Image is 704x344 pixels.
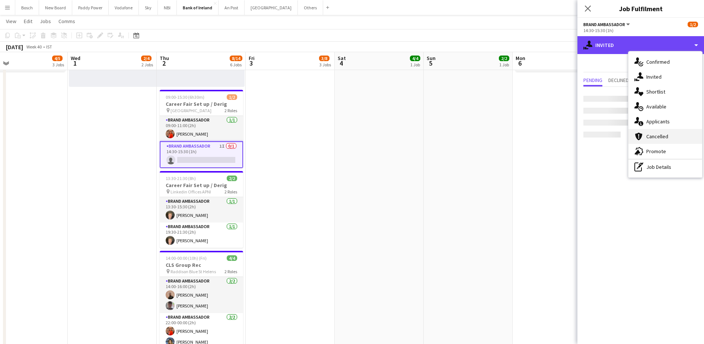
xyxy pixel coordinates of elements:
[577,4,704,13] h3: Job Fulfilment
[338,55,346,61] span: Sat
[160,277,243,313] app-card-role: Brand Ambassador2/214:00-16:00 (2h)[PERSON_NAME][PERSON_NAME]
[25,44,43,50] span: Week 40
[72,0,109,15] button: Paddy Power
[219,0,245,15] button: An Post
[410,56,420,61] span: 4/4
[646,88,665,95] span: Shortlist
[499,56,509,61] span: 2/2
[171,189,211,195] span: Linkedin Offices APNI
[628,160,702,174] div: Job Details
[160,171,243,248] app-job-card: 13:30-21:30 (8h)2/2Career Fair Set up / Derig Linkedin Offices APNI2 RolesBrand Ambassador1/113:3...
[160,55,169,61] span: Thu
[224,108,237,113] span: 2 Roles
[298,0,323,15] button: Others
[160,116,243,141] app-card-role: Brand Ambassador1/109:00-11:00 (2h)[PERSON_NAME]
[37,16,54,26] a: Jobs
[39,0,72,15] button: New Board
[160,223,243,248] app-card-role: Brand Ambassador1/119:30-21:30 (2h)[PERSON_NAME]
[177,0,219,15] button: Bank of Ireland
[15,0,39,15] button: Bosch
[21,16,35,26] a: Edit
[515,59,525,67] span: 6
[160,182,243,189] h3: Career Fair Set up / Derig
[139,0,158,15] button: Sky
[24,18,32,25] span: Edit
[52,56,63,61] span: 4/5
[227,176,237,181] span: 2/2
[227,94,237,100] span: 1/2
[141,56,152,61] span: 2/4
[646,133,668,140] span: Cancelled
[583,78,602,83] span: Pending
[319,62,331,67] div: 3 Jobs
[646,148,666,155] span: Promote
[688,22,698,27] span: 1/2
[224,269,237,274] span: 2 Roles
[230,62,242,67] div: 6 Jobs
[46,44,52,50] div: IST
[52,62,64,67] div: 3 Jobs
[583,28,698,33] div: 14:30-15:30 (1h)
[410,62,420,67] div: 1 Job
[109,0,139,15] button: Vodafone
[230,56,242,61] span: 8/14
[608,78,629,83] span: Declined
[160,262,243,268] h3: CLS Group Rec
[166,176,196,181] span: 13:30-21:30 (8h)
[160,90,243,168] app-job-card: 09:00-15:30 (6h30m)1/2Career Fair Set up / Derig [GEOGRAPHIC_DATA]2 RolesBrand Ambassador1/109:00...
[248,59,255,67] span: 3
[646,73,662,80] span: Invited
[158,0,177,15] button: NBI
[245,0,298,15] button: [GEOGRAPHIC_DATA]
[426,59,436,67] span: 5
[583,22,625,27] span: Brand Ambassador
[171,269,216,274] span: Raddison Blue St Helens
[55,16,78,26] a: Comms
[160,101,243,107] h3: Career Fair Set up / Derig
[160,141,243,168] app-card-role: Brand Ambassador1I0/114:30-15:30 (1h)
[159,59,169,67] span: 2
[583,22,631,27] button: Brand Ambassador
[58,18,75,25] span: Comms
[166,94,204,100] span: 09:00-15:30 (6h30m)
[40,18,51,25] span: Jobs
[337,59,346,67] span: 4
[141,62,153,67] div: 2 Jobs
[171,108,211,113] span: [GEOGRAPHIC_DATA]
[646,118,670,125] span: Applicants
[249,55,255,61] span: Fri
[3,16,19,26] a: View
[646,103,666,110] span: Available
[516,55,525,61] span: Mon
[319,56,329,61] span: 3/8
[577,36,704,54] div: Invited
[224,189,237,195] span: 2 Roles
[6,18,16,25] span: View
[227,255,237,261] span: 4/4
[427,55,436,61] span: Sun
[160,197,243,223] app-card-role: Brand Ambassador1/113:30-15:30 (2h)[PERSON_NAME]
[6,43,23,51] div: [DATE]
[499,62,509,67] div: 1 Job
[166,255,207,261] span: 14:00-00:00 (10h) (Fri)
[70,59,80,67] span: 1
[71,55,80,61] span: Wed
[646,59,670,65] span: Confirmed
